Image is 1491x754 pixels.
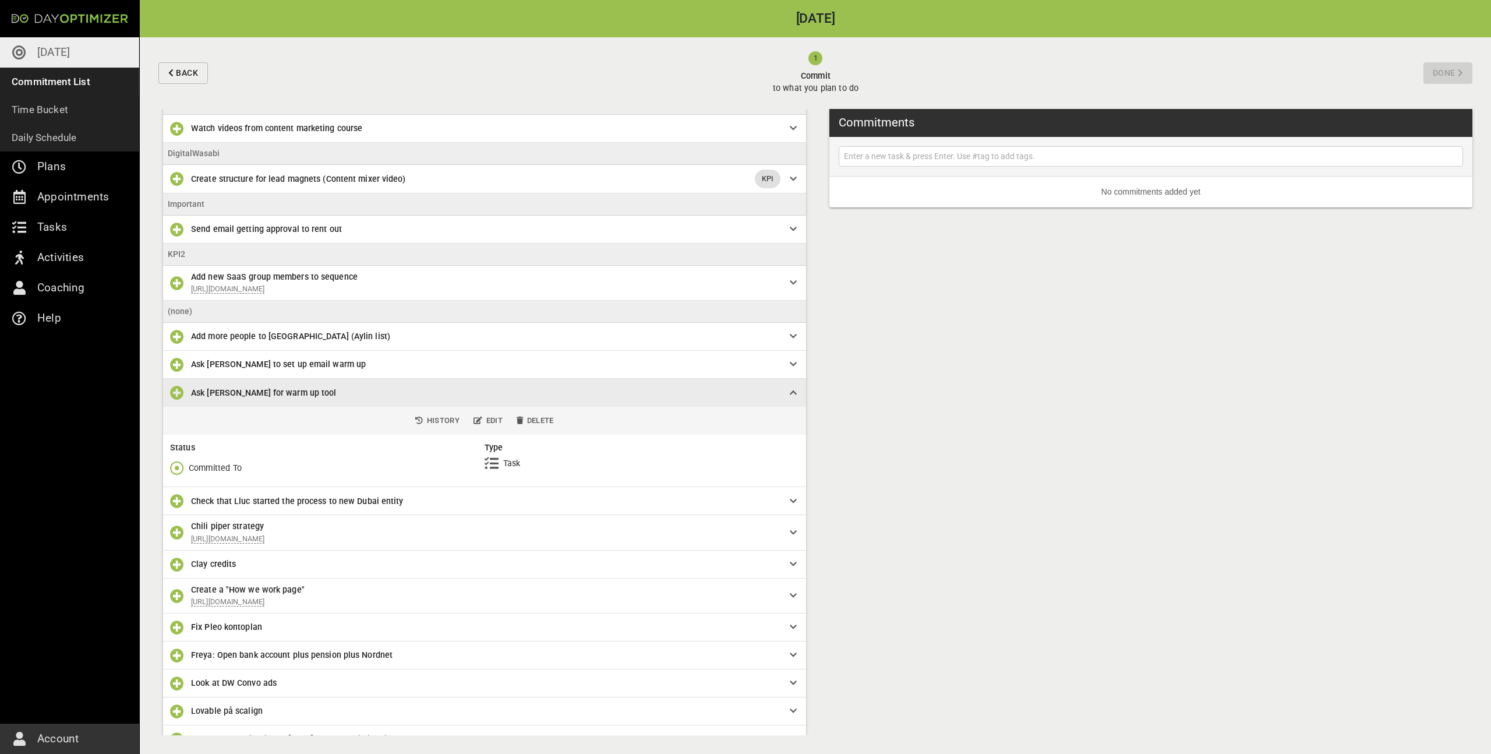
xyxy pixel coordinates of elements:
[12,129,77,146] p: Daily Schedule
[163,614,806,642] div: Fix Pleo kontoplan
[191,706,263,716] span: Lovable på scalign
[191,597,264,607] a: [URL][DOMAIN_NAME]
[163,697,806,725] div: Lovable på scalign
[176,66,198,80] span: Back
[37,218,67,237] p: Tasks
[839,114,914,131] h3: Commitments
[191,650,393,660] span: Freya: Open bank account plus pension plus Nordnet
[12,14,128,23] img: Day Optimizer
[37,248,84,267] p: Activities
[163,165,806,193] div: Create structure for lead magnets (Content mixer video)KPI
[163,670,806,697] div: Look at DW Convo ads
[163,266,806,301] div: Add new SaaS group members to sequence[URL][DOMAIN_NAME]
[773,82,858,94] p: to what you plan to do
[170,442,485,454] h6: Status
[842,149,1460,164] input: Enter a new task & press Enter. Use #tag to add tags.
[411,412,464,430] button: History
[163,323,806,351] div: Add more people to [GEOGRAPHIC_DATA] (Aylin list)
[755,173,780,185] span: KPI
[37,279,85,297] p: Coaching
[191,272,358,281] span: Add new SaaS group members to sequence
[517,414,554,428] span: Delete
[773,70,858,82] span: Commit
[512,412,559,430] button: Delete
[163,216,806,244] div: Send email getting approval to rent out
[12,101,68,118] p: Time Bucket
[37,157,66,176] p: Plans
[189,462,242,474] p: Committed To
[191,224,342,234] span: Send email getting approval to rent out
[191,585,305,594] span: Create a "How we work page"
[191,124,362,133] span: Watch videos from content marketing course
[469,412,507,430] button: Edit
[191,496,404,506] span: Check that Lluc started the process to new Dubai entity
[163,487,806,515] div: Check that Lluc started the process to new Dubai entity
[37,43,70,62] p: [DATE]
[829,177,1472,207] li: No commitments added yet
[191,734,422,744] span: Make the combination of [DATE] and dayoptimizer in lovable
[163,193,806,216] li: Important
[163,642,806,670] div: Freya: Open bank account plus pension plus Nordnet
[474,414,503,428] span: Edit
[163,515,806,550] div: Chili piper strategy[URL][DOMAIN_NAME]
[485,442,799,454] h6: Type
[191,360,366,369] span: Ask [PERSON_NAME] to set up email warm up
[163,725,806,753] div: Make the combination of [DATE] and dayoptimizer in lovable
[163,143,806,165] li: DigitalWasabi
[503,457,521,470] p: Task
[163,551,806,579] div: Clay credits
[140,12,1491,26] h2: [DATE]
[37,309,61,327] p: Help
[163,579,806,614] div: Create a "How we work page"[URL][DOMAIN_NAME]
[755,170,780,188] div: KPI
[191,622,262,632] span: Fix Pleo kontoplan
[37,730,79,748] p: Account
[191,678,277,688] span: Look at DW Convo ads
[191,388,336,397] span: Ask [PERSON_NAME] for warm up tool
[191,174,406,184] span: Create structure for lead magnets (Content mixer video)
[191,332,390,341] span: Add more people to [GEOGRAPHIC_DATA] (Aylin list)
[37,188,109,206] p: Appointments
[213,37,1419,109] button: Committo what you plan to do
[163,244,806,266] li: KPI2
[191,559,236,569] span: Clay credits
[191,534,264,544] a: [URL][DOMAIN_NAME]
[814,54,818,62] text: 1
[191,284,264,294] a: [URL][DOMAIN_NAME]
[163,351,806,379] div: Ask [PERSON_NAME] to set up email warm up
[415,414,460,428] span: History
[163,301,806,323] li: (none)
[163,379,806,407] div: Ask [PERSON_NAME] for warm up tool
[158,62,208,84] button: Back
[191,522,264,531] span: Chili piper strategy
[163,115,806,143] div: Watch videos from content marketing course
[12,73,90,90] p: Commitment List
